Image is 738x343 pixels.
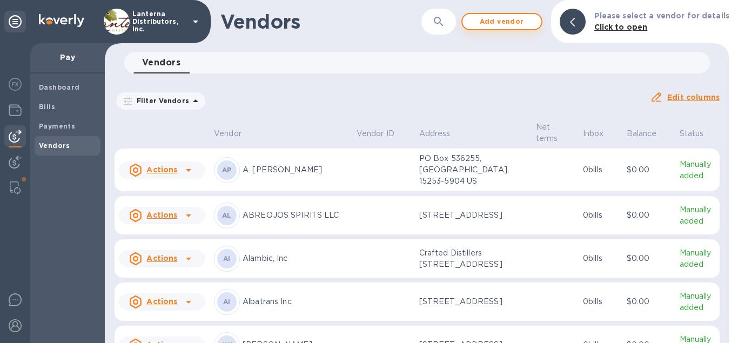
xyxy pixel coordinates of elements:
p: Net terms [536,122,560,144]
span: Vendor ID [357,128,408,139]
b: Dashboard [39,83,80,91]
u: Actions [146,297,177,306]
p: Albatrans Inc [243,296,348,307]
span: Add vendor [471,15,533,28]
u: Actions [146,254,177,263]
img: Foreign exchange [9,78,22,91]
img: Logo [39,14,84,27]
p: Manually added [680,204,715,227]
p: Manually added [680,247,715,270]
p: 0 bills [583,296,618,307]
button: Add vendor [461,13,542,30]
p: Balance [627,128,657,139]
p: 0 bills [583,210,618,221]
b: AL [222,211,232,219]
p: Status [680,128,704,139]
b: AP [222,166,232,174]
b: Payments [39,122,75,130]
b: AI [223,298,231,306]
u: Edit columns [667,93,720,102]
span: Address [419,128,465,139]
b: Click to open [594,23,648,31]
span: Vendors [142,55,180,70]
span: Net terms [536,122,574,144]
span: Vendor [214,128,256,139]
p: $0.00 [627,164,671,176]
p: Address [419,128,451,139]
b: Bills [39,103,55,111]
p: $0.00 [627,253,671,264]
p: 0 bills [583,164,618,176]
p: $0.00 [627,296,671,307]
p: A. [PERSON_NAME] [243,164,348,176]
b: Vendors [39,142,70,150]
b: Please select a vendor for details [594,11,729,20]
span: Inbox [583,128,618,139]
b: AI [223,254,231,263]
p: Filter Vendors [132,96,189,105]
p: 0 bills [583,253,618,264]
p: Inbox [583,128,604,139]
p: Crafted Distillers [STREET_ADDRESS] [419,247,527,270]
u: Actions [146,211,177,219]
img: Wallets [9,104,22,117]
p: [STREET_ADDRESS] [419,296,527,307]
p: Vendor [214,128,241,139]
p: Manually added [680,291,715,313]
h1: Vendors [220,10,408,33]
p: Alambic, Inc [243,253,348,264]
p: Pay [39,52,96,63]
p: ABREOJOS SPIRITS LLC [243,210,348,221]
p: Vendor ID [357,128,394,139]
p: [STREET_ADDRESS] [419,210,527,221]
div: Unpin categories [4,11,26,32]
p: PO Box 536255, [GEOGRAPHIC_DATA], 15253-5904 US [419,153,527,187]
u: Actions [146,165,177,174]
p: Lanterna Distributors, Inc. [132,10,186,33]
p: Manually added [680,159,715,181]
span: Balance [627,128,671,139]
p: $0.00 [627,210,671,221]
